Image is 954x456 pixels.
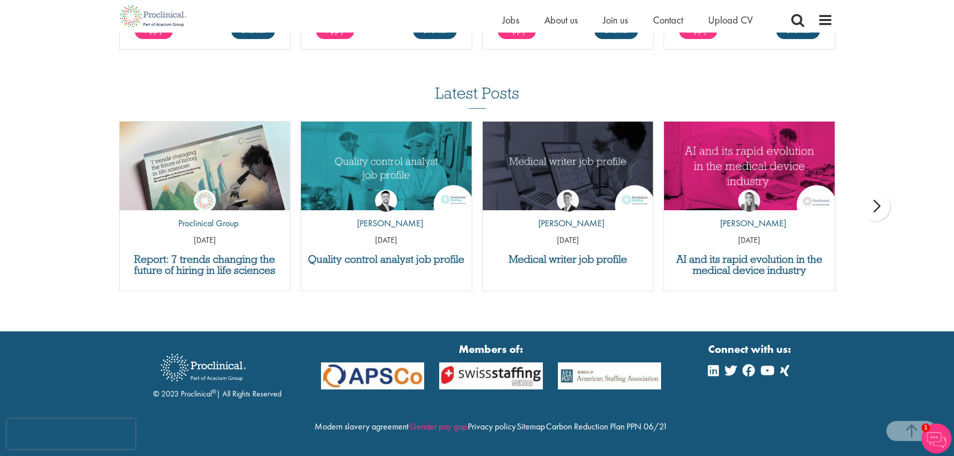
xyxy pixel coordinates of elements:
[483,235,654,246] p: [DATE]
[708,14,753,27] a: Upload CV
[153,347,253,388] img: Proclinical Recruitment
[546,420,668,432] a: Carbon Reduction Plan PPN 06/21
[483,122,654,210] a: Link to a post
[531,217,604,230] p: [PERSON_NAME]
[301,235,472,246] p: [DATE]
[432,362,550,390] img: APSCo
[483,122,654,210] img: Medical writer job profile
[306,254,467,265] a: Quality control analyst job profile
[468,420,516,432] a: Privacy policy
[921,423,951,453] img: Chatbot
[120,235,290,246] p: [DATE]
[921,423,930,432] span: 1
[212,387,216,395] sup: ®
[375,190,397,212] img: Joshua Godden
[664,122,835,210] img: AI and Its Impact on the Medical Device Industry | Proclinical
[708,341,793,357] strong: Connect with us:
[738,190,760,212] img: Hannah Burke
[410,420,467,432] a: Gender pay gap
[7,419,135,449] iframe: reCAPTCHA
[653,14,683,27] a: Contact
[125,254,285,276] a: Report: 7 trends changing the future of hiring in life sciences
[488,254,649,265] a: Medical writer job profile
[860,191,890,221] div: next
[194,190,216,212] img: Proclinical Group
[664,235,835,246] p: [DATE]
[120,122,290,218] img: Proclinical: Life sciences hiring trends report 2025
[517,420,545,432] a: Sitemap
[301,122,472,210] img: quality control analyst job profile
[669,254,830,276] a: AI and its rapid evolution in the medical device industry
[350,217,423,230] p: [PERSON_NAME]
[664,122,835,210] a: Link to a post
[321,341,662,357] strong: Members of:
[171,190,238,235] a: Proclinical Group Proclinical Group
[171,217,238,230] p: Proclinical Group
[557,190,579,212] img: George Watson
[531,190,604,235] a: George Watson [PERSON_NAME]
[502,14,519,27] a: Jobs
[153,346,281,400] div: © 2023 Proclinical | All Rights Reserved
[603,14,628,27] a: Join us
[314,420,409,432] a: Modern slavery agreement
[120,122,290,210] a: Link to a post
[313,362,432,390] img: APSCo
[550,362,669,390] img: APSCo
[713,217,786,230] p: [PERSON_NAME]
[301,122,472,210] a: Link to a post
[544,14,578,27] a: About us
[713,190,786,235] a: Hannah Burke [PERSON_NAME]
[435,85,519,109] h3: Latest Posts
[350,190,423,235] a: Joshua Godden [PERSON_NAME]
